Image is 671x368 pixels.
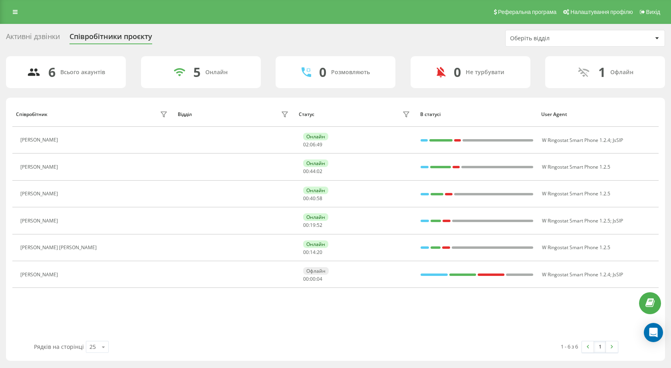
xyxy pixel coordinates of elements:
[303,222,309,228] span: 00
[20,137,60,143] div: [PERSON_NAME]
[20,191,60,197] div: [PERSON_NAME]
[466,69,504,76] div: Не турбувати
[317,168,322,175] span: 02
[299,112,314,117] div: Статус
[303,187,328,194] div: Онлайн
[542,137,610,144] span: W Ringostat Smart Phone 1.2.4
[303,195,309,202] span: 00
[310,276,316,282] span: 00
[310,195,316,202] span: 40
[193,65,201,80] div: 5
[303,249,309,256] span: 00
[20,164,60,170] div: [PERSON_NAME]
[60,69,105,76] div: Всього акаунтів
[303,240,328,248] div: Онлайн
[303,159,328,167] div: Онлайн
[644,323,663,342] div: Open Intercom Messenger
[20,218,60,224] div: [PERSON_NAME]
[20,245,99,250] div: [PERSON_NAME] [PERSON_NAME]
[319,65,326,80] div: 0
[303,267,329,275] div: Офлайн
[34,343,84,350] span: Рядків на сторінці
[69,32,152,45] div: Співробітники проєкту
[178,112,192,117] div: Відділ
[303,141,309,148] span: 02
[303,276,322,282] div: : :
[205,69,228,76] div: Онлайн
[310,141,316,148] span: 06
[6,32,60,45] div: Активні дзвінки
[303,222,322,228] div: : :
[570,9,633,15] span: Налаштування профілю
[89,343,96,351] div: 25
[317,222,322,228] span: 52
[317,276,322,282] span: 04
[303,142,322,148] div: : :
[310,168,316,175] span: 44
[594,341,606,352] a: 1
[542,244,610,251] span: W Ringostat Smart Phone 1.2.5
[613,137,623,144] span: JsSIP
[561,342,578,350] div: 1 - 6 з 6
[420,112,534,117] div: В статусі
[510,35,605,42] div: Оберіть відділ
[317,141,322,148] span: 49
[613,217,623,224] span: JsSIP
[310,222,316,228] span: 19
[610,69,633,76] div: Офлайн
[303,250,322,255] div: : :
[16,112,48,117] div: Співробітник
[542,190,610,197] span: W Ringostat Smart Phone 1.2.5
[303,276,309,282] span: 00
[20,272,60,277] div: [PERSON_NAME]
[317,195,322,202] span: 58
[542,271,610,278] span: W Ringostat Smart Phone 1.2.4
[454,65,461,80] div: 0
[498,9,557,15] span: Реферальна програма
[541,112,655,117] div: User Agent
[303,133,328,140] div: Онлайн
[48,65,56,80] div: 6
[303,168,309,175] span: 00
[598,65,605,80] div: 1
[331,69,370,76] div: Розмовляють
[317,249,322,256] span: 20
[303,213,328,221] div: Онлайн
[303,196,322,201] div: : :
[303,169,322,174] div: : :
[542,217,610,224] span: W Ringostat Smart Phone 1.2.5
[310,249,316,256] span: 14
[613,271,623,278] span: JsSIP
[542,163,610,170] span: W Ringostat Smart Phone 1.2.5
[646,9,660,15] span: Вихід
